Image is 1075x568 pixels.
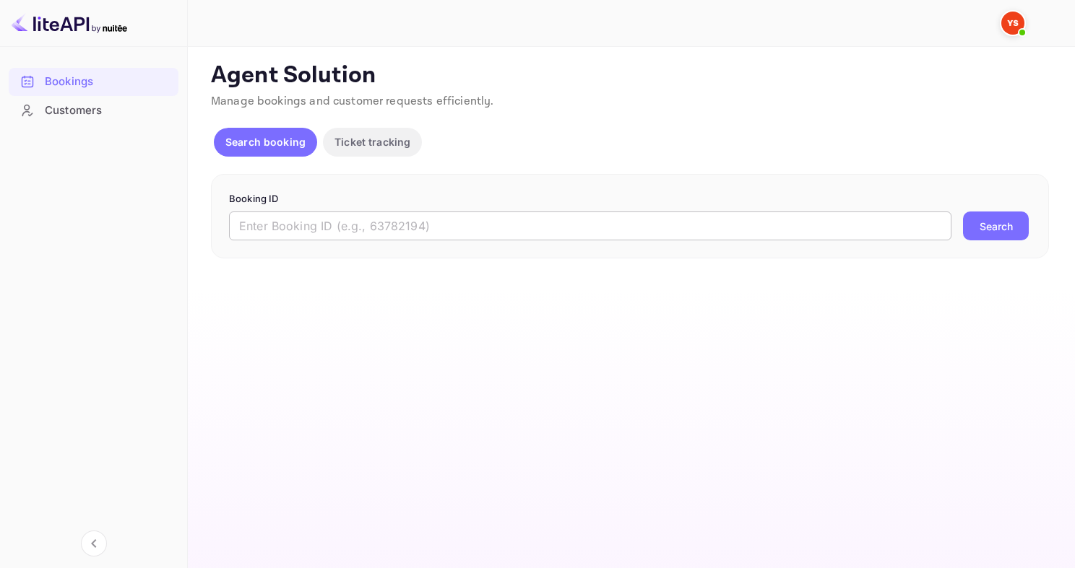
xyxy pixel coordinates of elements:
[9,68,178,95] a: Bookings
[963,211,1029,240] button: Search
[1001,12,1024,35] img: Yandex Support
[229,192,1031,206] p: Booking ID
[225,134,306,149] p: Search booking
[45,102,171,119] div: Customers
[211,94,494,109] span: Manage bookings and customer requests efficiently.
[9,97,178,123] a: Customers
[229,211,951,240] input: Enter Booking ID (e.g., 63782194)
[9,68,178,96] div: Bookings
[45,74,171,90] div: Bookings
[12,12,127,35] img: LiteAPI logo
[81,530,107,556] button: Collapse navigation
[334,134,410,149] p: Ticket tracking
[9,97,178,125] div: Customers
[211,61,1049,90] p: Agent Solution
